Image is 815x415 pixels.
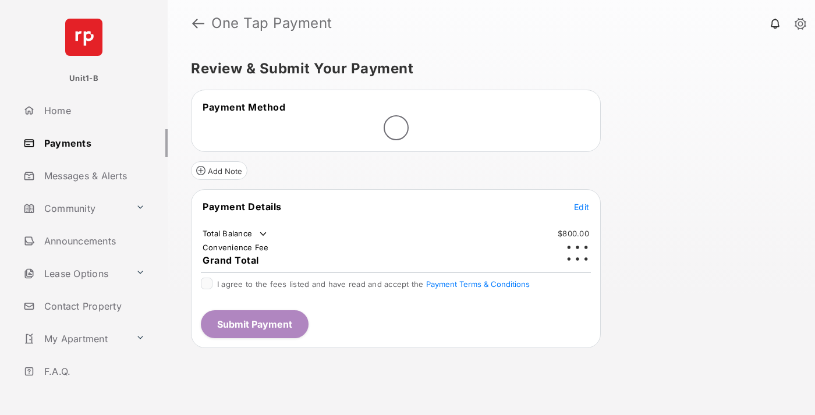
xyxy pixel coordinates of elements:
[201,310,309,338] button: Submit Payment
[217,279,530,289] span: I agree to the fees listed and have read and accept the
[426,279,530,289] button: I agree to the fees listed and have read and accept the
[19,292,168,320] a: Contact Property
[211,16,332,30] strong: One Tap Payment
[69,73,98,84] p: Unit1-B
[557,228,590,239] td: $800.00
[19,194,131,222] a: Community
[202,242,270,253] td: Convenience Fee
[65,19,102,56] img: svg+xml;base64,PHN2ZyB4bWxucz0iaHR0cDovL3d3dy53My5vcmcvMjAwMC9zdmciIHdpZHRoPSI2NCIgaGVpZ2h0PSI2NC...
[19,129,168,157] a: Payments
[191,62,782,76] h5: Review & Submit Your Payment
[19,227,168,255] a: Announcements
[191,161,247,180] button: Add Note
[203,201,282,212] span: Payment Details
[19,325,131,353] a: My Apartment
[203,101,285,113] span: Payment Method
[19,97,168,125] a: Home
[202,228,269,240] td: Total Balance
[203,254,259,266] span: Grand Total
[19,357,168,385] a: F.A.Q.
[574,202,589,212] span: Edit
[19,162,168,190] a: Messages & Alerts
[574,201,589,212] button: Edit
[19,260,131,288] a: Lease Options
